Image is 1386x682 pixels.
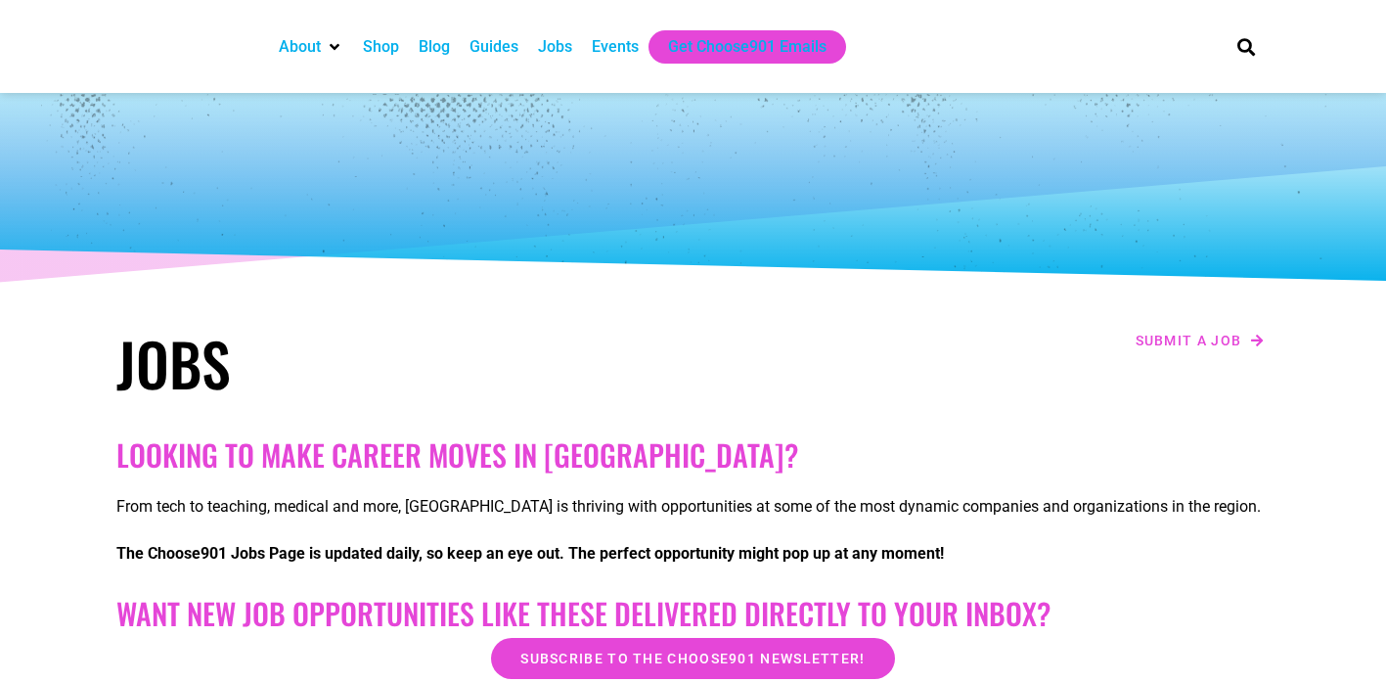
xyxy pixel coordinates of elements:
h2: Looking to make career moves in [GEOGRAPHIC_DATA]? [116,437,1271,473]
strong: The Choose901 Jobs Page is updated daily, so keep an eye out. The perfect opportunity might pop u... [116,544,944,563]
a: Events [592,35,639,59]
span: Subscribe to the Choose901 newsletter! [520,652,865,665]
a: Submit a job [1130,328,1271,353]
a: Shop [363,35,399,59]
p: From tech to teaching, medical and more, [GEOGRAPHIC_DATA] is thriving with opportunities at some... [116,495,1271,519]
a: Subscribe to the Choose901 newsletter! [491,638,894,679]
a: Jobs [538,35,572,59]
h1: Jobs [116,328,684,398]
a: About [279,35,321,59]
nav: Main nav [269,30,1204,64]
a: Blog [419,35,450,59]
div: About [269,30,353,64]
a: Get Choose901 Emails [668,35,827,59]
h2: Want New Job Opportunities like these Delivered Directly to your Inbox? [116,596,1271,631]
div: Search [1230,30,1262,63]
span: Submit a job [1136,334,1242,347]
a: Guides [469,35,518,59]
